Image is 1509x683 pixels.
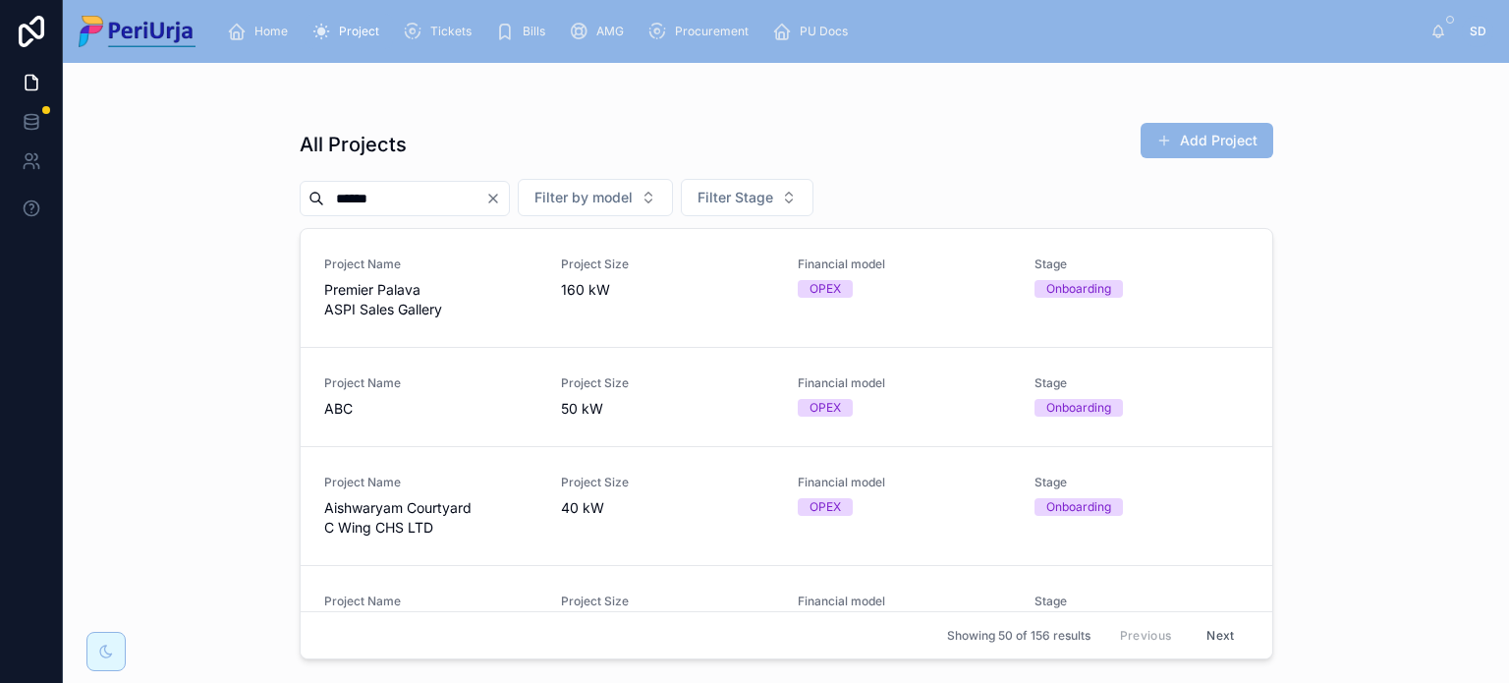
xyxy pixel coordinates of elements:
[675,24,749,39] span: Procurement
[947,628,1090,644] span: Showing 50 of 156 results
[324,475,537,490] span: Project Name
[561,375,774,391] span: Project Size
[324,594,537,609] span: Project Name
[339,24,379,39] span: Project
[485,191,509,206] button: Clear
[211,10,1430,53] div: scrollable content
[300,131,407,158] h1: All Projects
[430,24,472,39] span: Tickets
[221,14,302,49] a: Home
[534,188,633,207] span: Filter by model
[1193,620,1248,651] button: Next
[301,446,1272,565] a: Project NameAishwaryam Courtyard C Wing CHS LTDProject Size40 kWFinancial modelOPEXStageOnboarding
[1046,399,1111,417] div: Onboarding
[681,179,813,216] button: Select Button
[324,399,537,419] span: ABC
[1034,256,1248,272] span: Stage
[798,256,1011,272] span: Financial model
[561,498,774,518] span: 40 kW
[642,14,762,49] a: Procurement
[561,256,774,272] span: Project Size
[324,375,537,391] span: Project Name
[1046,280,1111,298] div: Onboarding
[766,14,862,49] a: PU Docs
[800,24,848,39] span: PU Docs
[79,16,196,47] img: App logo
[301,229,1272,347] a: Project NamePremier Palava ASPI Sales GalleryProject Size160 kWFinancial modelOPEXStageOnboarding
[1141,123,1273,158] button: Add Project
[1470,24,1486,39] span: SD
[324,256,537,272] span: Project Name
[523,24,545,39] span: Bills
[698,188,773,207] span: Filter Stage
[1034,594,1248,609] span: Stage
[397,14,485,49] a: Tickets
[561,280,774,300] span: 160 kW
[798,594,1011,609] span: Financial model
[324,280,537,319] span: Premier Palava ASPI Sales Gallery
[1046,498,1111,516] div: Onboarding
[563,14,638,49] a: AMG
[489,14,559,49] a: Bills
[798,475,1011,490] span: Financial model
[810,399,841,417] div: OPEX
[596,24,624,39] span: AMG
[254,24,288,39] span: Home
[306,14,393,49] a: Project
[798,375,1011,391] span: Financial model
[810,498,841,516] div: OPEX
[518,179,673,216] button: Select Button
[561,475,774,490] span: Project Size
[1034,475,1248,490] span: Stage
[301,347,1272,446] a: Project NameABCProject Size50 kWFinancial modelOPEXStageOnboarding
[810,280,841,298] div: OPEX
[561,594,774,609] span: Project Size
[301,565,1272,664] a: Project Name[GEOGRAPHIC_DATA] CHSLProject Size150 kWFinancial modelOPEXStageOnboarding
[1034,375,1248,391] span: Stage
[561,399,774,419] span: 50 kW
[324,498,537,538] span: Aishwaryam Courtyard C Wing CHS LTD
